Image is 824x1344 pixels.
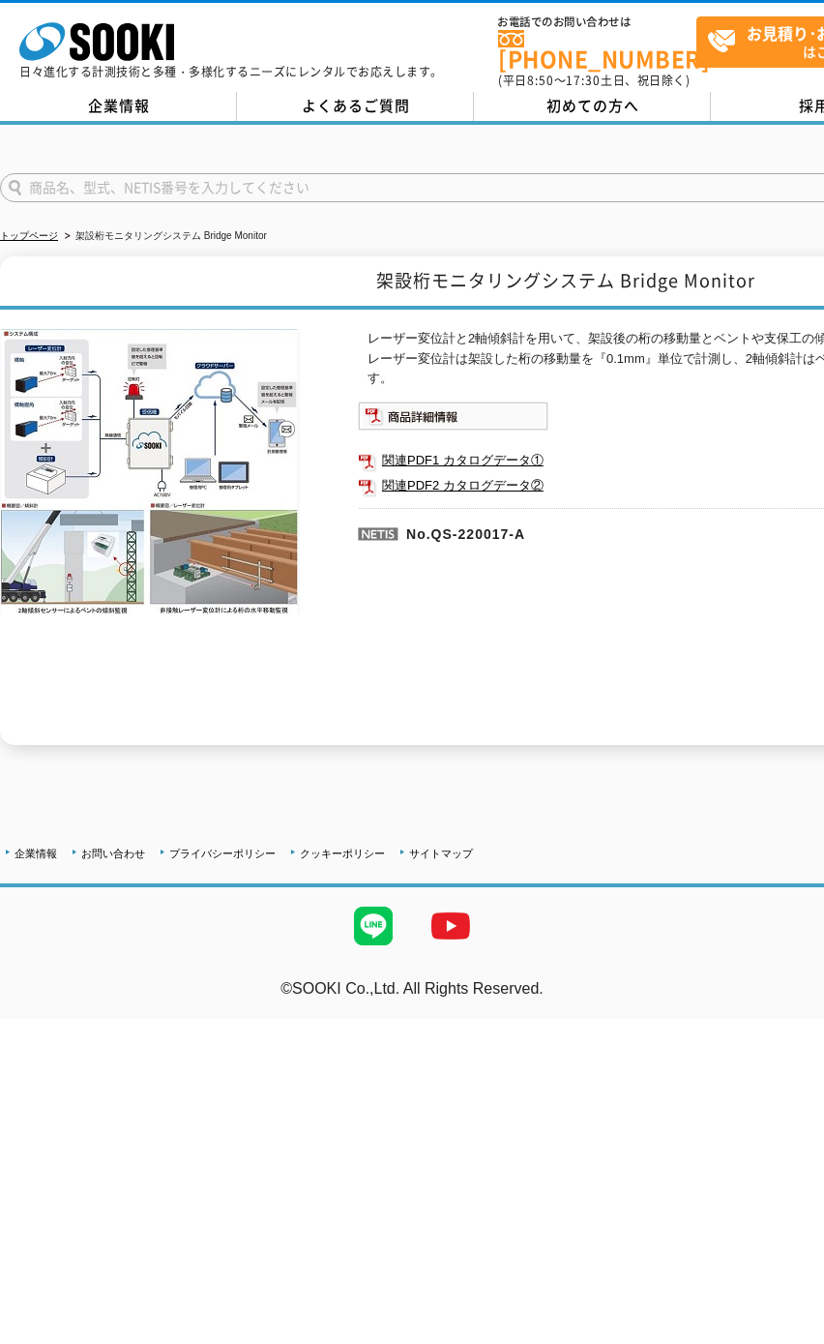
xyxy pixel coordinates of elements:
p: 日々進化する計測技術と多種・多様化するニーズにレンタルでお応えします。 [19,66,443,77]
span: お電話でのお問い合わせは [498,16,696,28]
a: 初めての方へ [474,92,711,121]
a: クッキーポリシー [300,848,385,859]
a: サイトマップ [409,848,473,859]
a: よくあるご質問 [237,92,474,121]
p: No.QS-220017-A [358,508,816,554]
a: 商品詳細情報システム [358,412,548,427]
span: (平日 ～ 土日、祝日除く) [498,72,690,89]
span: 8:50 [527,72,554,89]
a: お問い合わせ [81,848,145,859]
a: 企業情報 [15,848,57,859]
a: [PHONE_NUMBER] [498,30,696,70]
a: テストMail [750,1000,824,1016]
img: YouTube [412,887,489,965]
span: 初めての方へ [546,95,639,116]
span: 17:30 [566,72,601,89]
img: LINE [335,887,412,965]
a: プライバシーポリシー [169,848,276,859]
li: 架設桁モニタリングシステム Bridge Monitor [61,226,267,247]
img: 商品詳細情報システム [358,402,548,431]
